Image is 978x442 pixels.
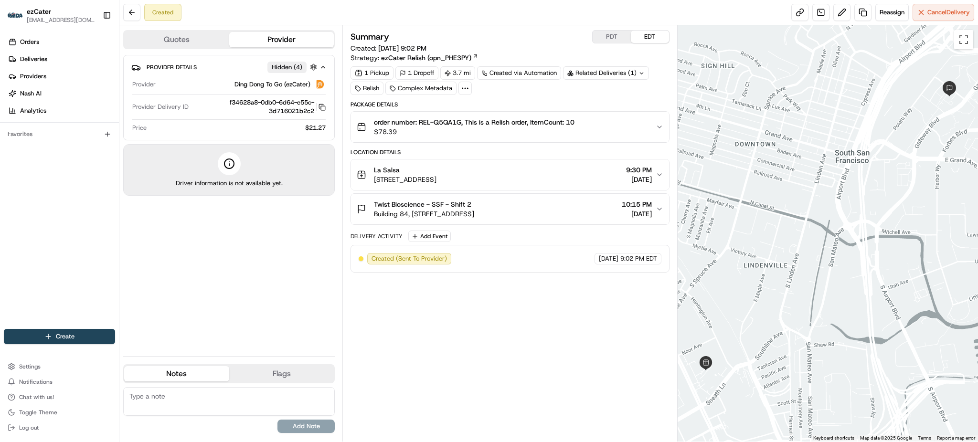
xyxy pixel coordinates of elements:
[20,55,47,63] span: Deliveries
[374,200,471,209] span: Twist Bioscience - SSF - Shift 2
[147,63,197,71] span: Provider Details
[351,82,383,95] div: Relish
[378,44,426,53] span: [DATE] 9:02 PM
[4,375,115,389] button: Notifications
[626,175,652,184] span: [DATE]
[19,363,41,370] span: Settings
[132,103,189,111] span: Provider Delivery ID
[622,200,652,209] span: 10:15 PM
[176,179,283,188] span: Driver information is not available yet.
[351,232,403,240] div: Delivery Activity
[4,86,119,101] a: Nash AI
[374,175,436,184] span: [STREET_ADDRESS]
[599,254,618,263] span: [DATE]
[229,32,334,47] button: Provider
[229,366,334,381] button: Flags
[477,66,561,80] a: Created via Automation
[351,66,393,80] div: 1 Pickup
[374,127,574,137] span: $78.39
[813,435,854,442] button: Keyboard shortcuts
[620,254,657,263] span: 9:02 PM EDT
[593,31,631,43] button: PDT
[381,53,471,63] span: ezCater Relish (opn_PHE3PY)
[4,406,115,419] button: Toggle Theme
[56,332,74,341] span: Create
[374,117,574,127] span: order number: REL-Q5QA1G, This is a Relish order, ItemCount: 10
[351,43,426,53] span: Created:
[305,124,326,132] span: $21.27
[19,378,53,386] span: Notifications
[372,254,447,263] span: Created (Sent To Provider)
[680,429,712,442] img: Google
[860,435,912,441] span: Map data ©2025 Google
[408,231,451,242] button: Add Event
[4,52,119,67] a: Deliveries
[680,429,712,442] a: Open this area in Google Maps (opens a new window)
[4,126,115,142] div: Favorites
[4,329,115,344] button: Create
[937,435,975,441] a: Report a map error
[875,4,909,21] button: Reassign
[19,393,54,401] span: Chat with us!
[385,82,457,95] div: Complex Metadata
[954,30,973,49] button: Toggle fullscreen view
[124,32,229,47] button: Quotes
[192,98,326,116] button: f34628a8-0db0-6d64-e55c-3d716021b2c2
[563,66,649,80] div: Related Deliveries (1)
[631,31,669,43] button: EDT
[381,53,478,63] a: ezCater Relish (opn_PHE3PY)
[351,148,669,156] div: Location Details
[440,66,475,80] div: 3.7 mi
[374,165,400,175] span: La Salsa
[4,390,115,404] button: Chat with us!
[4,34,119,50] a: Orders
[351,159,669,190] button: La Salsa[STREET_ADDRESS]9:30 PM[DATE]
[131,59,327,75] button: Provider DetailsHidden (4)
[351,101,669,108] div: Package Details
[4,69,119,84] a: Providers
[351,194,669,224] button: Twist Bioscience - SSF - Shift 2Building 84, [STREET_ADDRESS]10:15 PM[DATE]
[374,209,474,219] span: Building 84, [STREET_ADDRESS]
[19,424,39,431] span: Log out
[124,366,229,381] button: Notes
[20,72,46,81] span: Providers
[267,61,319,73] button: Hidden (4)
[880,8,904,17] span: Reassign
[67,52,116,60] a: Powered byPylon
[913,4,974,21] button: CancelDelivery
[27,7,51,16] button: ezCater
[132,80,156,89] span: Provider
[622,209,652,219] span: [DATE]
[4,103,119,118] a: Analytics
[314,79,326,90] img: ddtg_logo_v2.png
[4,4,99,27] button: ezCaterezCater[EMAIL_ADDRESS][DOMAIN_NAME]
[351,112,669,142] button: order number: REL-Q5QA1G, This is a Relish order, ItemCount: 10$78.39
[272,63,302,72] span: Hidden ( 4 )
[8,12,23,19] img: ezCater
[234,80,310,89] span: Ding Dong To Go (ezCater)
[27,16,95,24] button: [EMAIL_ADDRESS][DOMAIN_NAME]
[132,124,147,132] span: Price
[351,32,389,41] h3: Summary
[95,53,116,60] span: Pylon
[4,421,115,434] button: Log out
[351,53,478,63] div: Strategy:
[918,435,931,441] a: Terms (opens in new tab)
[626,165,652,175] span: 9:30 PM
[20,38,39,46] span: Orders
[4,360,115,373] button: Settings
[395,66,438,80] div: 1 Dropoff
[20,89,42,98] span: Nash AI
[19,409,57,416] span: Toggle Theme
[20,106,46,115] span: Analytics
[927,8,970,17] span: Cancel Delivery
